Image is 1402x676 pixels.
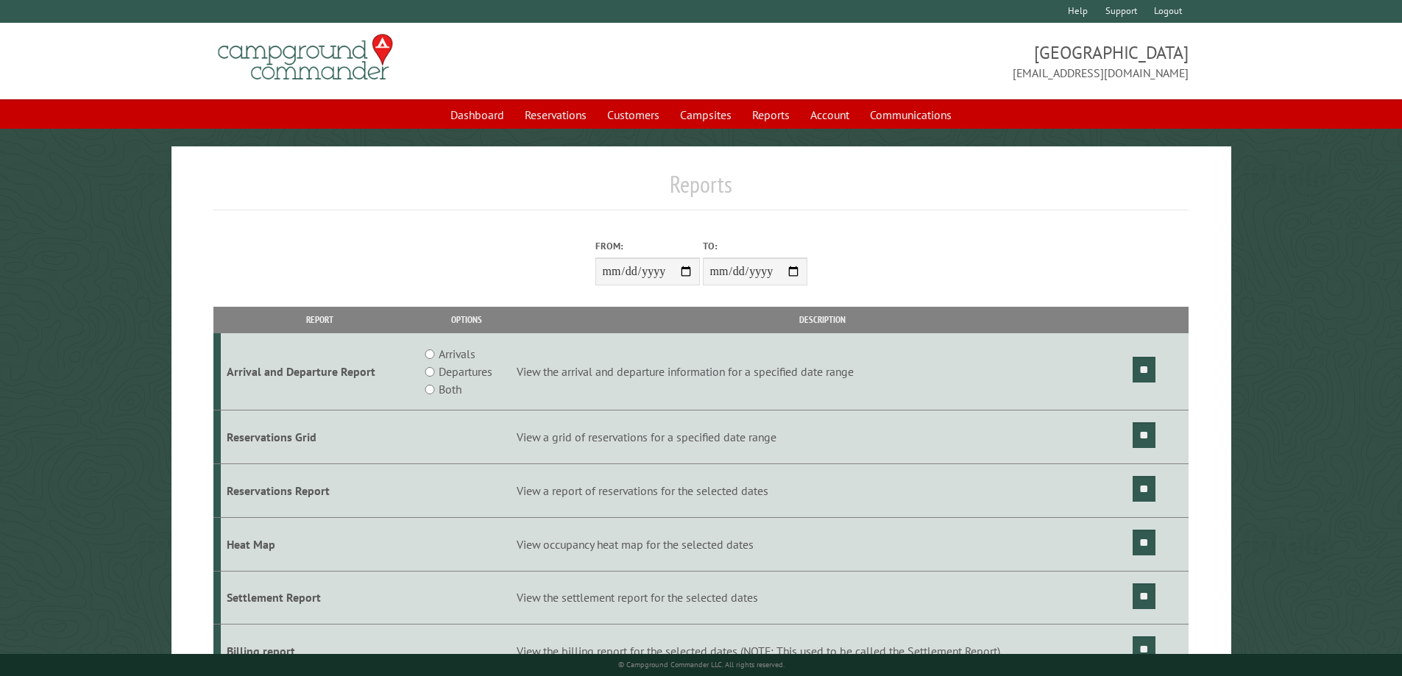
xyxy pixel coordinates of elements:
[213,170,1189,210] h1: Reports
[598,101,668,129] a: Customers
[213,29,397,86] img: Campground Commander
[801,101,858,129] a: Account
[514,410,1130,464] td: View a grid of reservations for a specified date range
[516,101,595,129] a: Reservations
[514,333,1130,410] td: View the arrival and departure information for a specified date range
[221,333,419,410] td: Arrival and Departure Report
[221,410,419,464] td: Reservations Grid
[703,239,807,253] label: To:
[514,463,1130,517] td: View a report of reservations for the selected dates
[418,307,514,332] th: Options
[701,40,1189,82] span: [GEOGRAPHIC_DATA] [EMAIL_ADDRESS][DOMAIN_NAME]
[221,307,419,332] th: Report
[514,307,1130,332] th: Description
[595,239,700,253] label: From:
[221,517,419,571] td: Heat Map
[671,101,740,129] a: Campsites
[743,101,799,129] a: Reports
[618,660,785,669] small: © Campground Commander LLC. All rights reserved.
[221,463,419,517] td: Reservations Report
[442,101,513,129] a: Dashboard
[514,571,1130,625] td: View the settlement report for the selected dates
[861,101,960,129] a: Communications
[439,380,461,398] label: Both
[439,345,475,363] label: Arrivals
[439,363,492,380] label: Departures
[514,517,1130,571] td: View occupancy heat map for the selected dates
[221,571,419,625] td: Settlement Report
